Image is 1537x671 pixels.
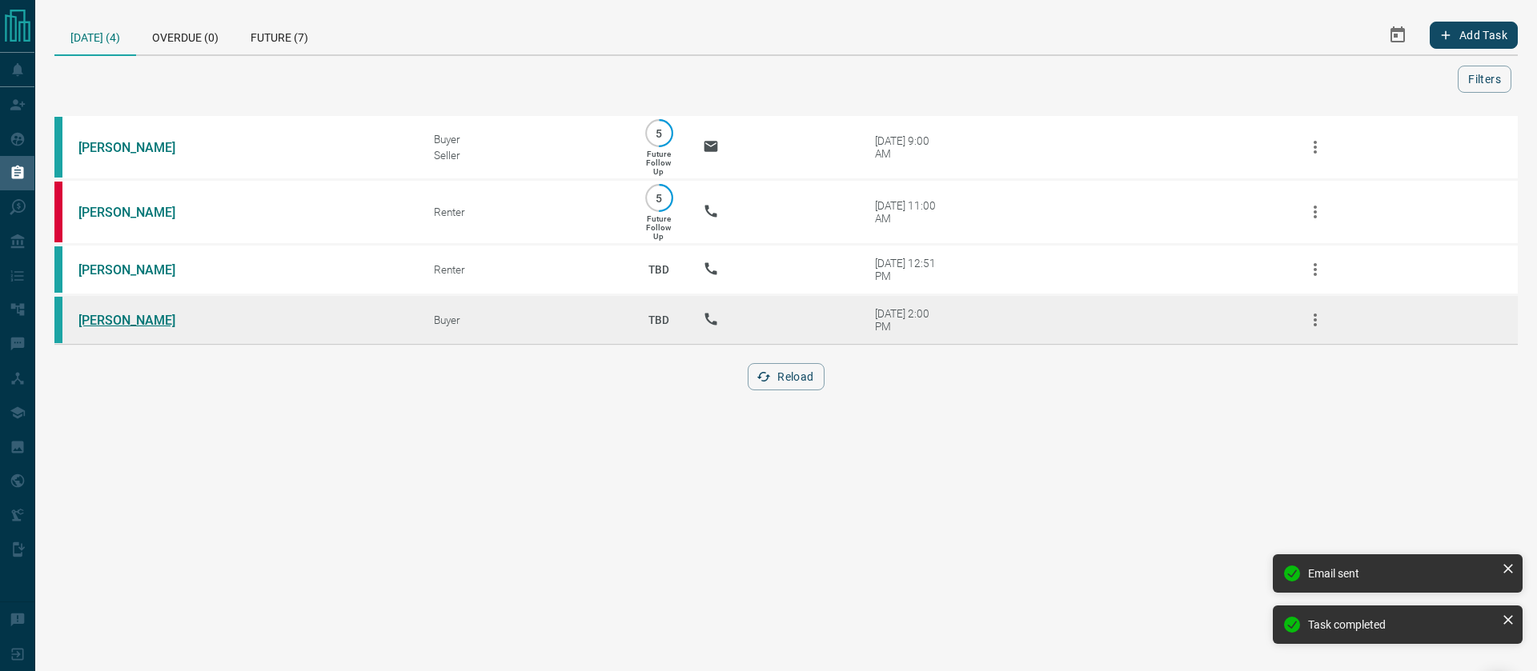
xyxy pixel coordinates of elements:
[875,134,943,160] div: [DATE] 9:00 AM
[54,16,136,56] div: [DATE] (4)
[54,182,62,242] div: property.ca
[434,263,615,276] div: Renter
[875,199,943,225] div: [DATE] 11:00 AM
[78,262,199,278] a: [PERSON_NAME]
[639,298,679,341] p: TBD
[653,192,665,204] p: 5
[646,150,671,176] p: Future Follow Up
[136,16,235,54] div: Overdue (0)
[434,314,615,326] div: Buyer
[78,313,199,328] a: [PERSON_NAME]
[1430,22,1518,49] button: Add Task
[1308,618,1495,631] div: Task completed
[434,206,615,218] div: Renter
[54,297,62,343] div: condos.ca
[748,363,824,390] button: Reload
[875,257,943,282] div: [DATE] 12:51 PM
[875,307,943,333] div: [DATE] 2:00 PM
[653,127,665,139] p: 5
[1308,567,1495,580] div: Email sent
[78,140,199,155] a: [PERSON_NAME]
[78,205,199,220] a: [PERSON_NAME]
[434,133,615,146] div: Buyer
[54,246,62,293] div: condos.ca
[639,248,679,291] p: TBD
[54,117,62,178] div: condos.ca
[235,16,324,54] div: Future (7)
[434,149,615,162] div: Seller
[646,214,671,241] p: Future Follow Up
[1378,16,1417,54] button: Select Date Range
[1458,66,1511,93] button: Filters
